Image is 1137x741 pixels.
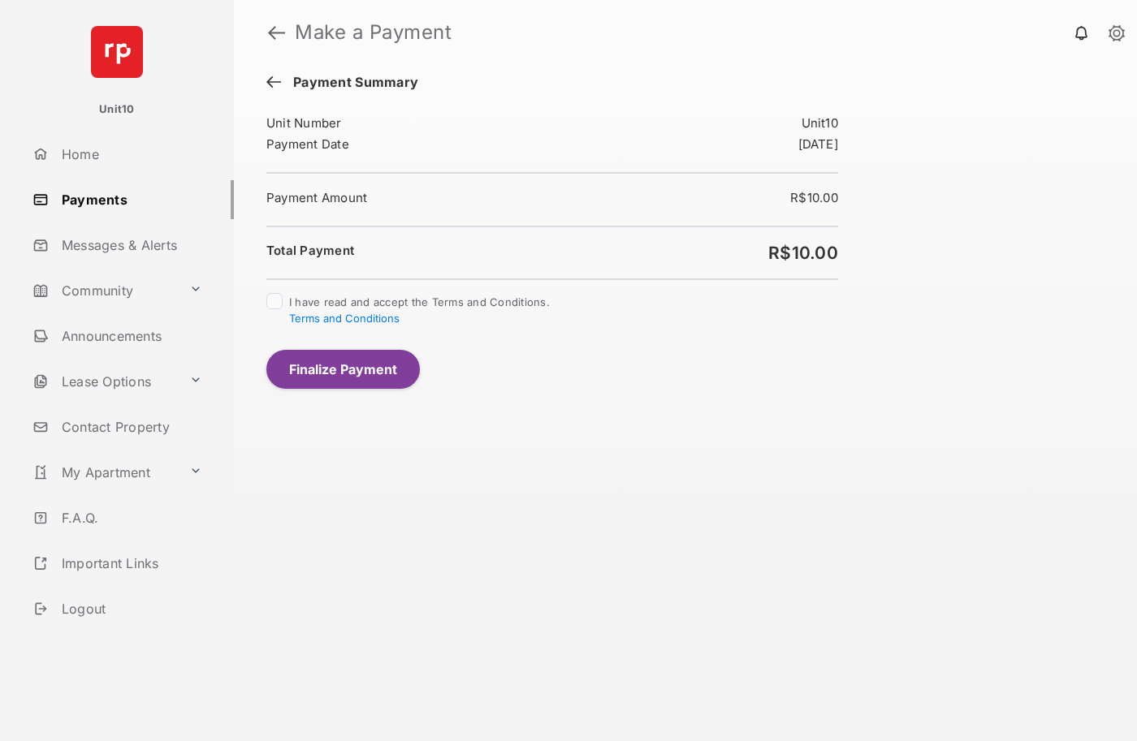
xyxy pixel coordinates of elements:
[99,101,135,118] p: Unit10
[289,295,550,325] span: I have read and accept the Terms and Conditions.
[26,589,234,628] a: Logout
[26,226,234,265] a: Messages & Alerts
[26,362,183,401] a: Lease Options
[26,317,234,355] a: Announcements
[266,350,420,389] button: Finalize Payment
[26,498,234,537] a: F.A.Q.
[26,180,234,219] a: Payments
[26,271,183,310] a: Community
[295,23,452,42] strong: Make a Payment
[26,407,234,446] a: Contact Property
[26,453,183,492] a: My Apartment
[91,26,143,78] img: svg+xml;base64,PHN2ZyB4bWxucz0iaHR0cDovL3d3dy53My5vcmcvMjAwMC9zdmciIHdpZHRoPSI2NCIgaGVpZ2h0PSI2NC...
[285,75,418,93] span: Payment Summary
[289,312,400,325] button: I have read and accept the Terms and Conditions.
[26,544,209,583] a: Important Links
[26,135,234,174] a: Home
